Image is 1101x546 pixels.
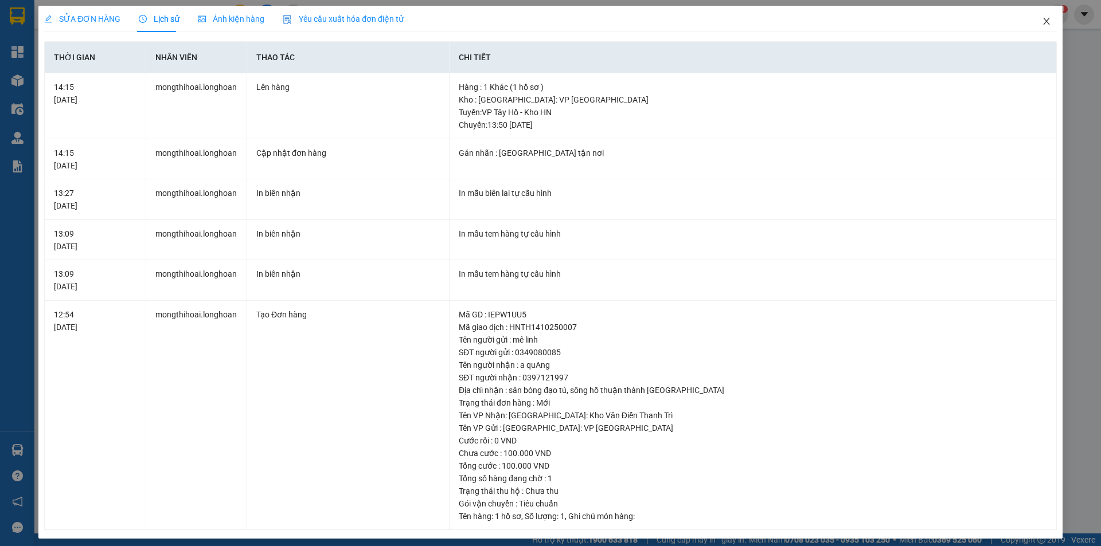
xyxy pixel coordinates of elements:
span: 1 hồ sơ [495,512,521,521]
div: In mẫu biên lai tự cấu hình [459,187,1047,199]
div: Địa chỉ nhận : sân bóng đạo tú, sông hồ thuận thành [GEOGRAPHIC_DATA] [459,384,1047,396]
div: Tuyến : VP Tây Hồ - Kho HN Chuyến: 13:50 [DATE] [459,106,1047,131]
div: In mẫu tem hàng tự cấu hình [459,227,1047,240]
div: Mã giao dịch : HNTH1410250007 [459,321,1047,333]
span: Yêu cầu xuất hóa đơn điện tử [283,14,404,23]
span: picture [198,15,206,23]
img: icon [283,15,292,24]
div: 13:27 [DATE] [54,187,136,212]
div: Hàng : 1 Khác (1 hồ sơ ) [459,81,1047,93]
div: Gán nhãn : [GEOGRAPHIC_DATA] tận nơi [459,147,1047,159]
span: edit [44,15,52,23]
div: 12:54 [DATE] [54,308,136,333]
div: Tên hàng: , Số lượng: , Ghi chú món hàng: [459,510,1047,523]
div: Tổng số hàng đang chờ : 1 [459,472,1047,485]
div: Trạng thái đơn hàng : Mới [459,396,1047,409]
div: Tên VP Gửi : [GEOGRAPHIC_DATA]: VP [GEOGRAPHIC_DATA] [459,422,1047,434]
td: mongthihoai.longhoan [146,179,247,220]
button: Close [1030,6,1063,38]
div: 13:09 [DATE] [54,268,136,293]
div: Trạng thái thu hộ : Chưa thu [459,485,1047,497]
th: Nhân viên [146,42,247,73]
div: Cập nhật đơn hàng [256,147,440,159]
th: Thời gian [45,42,146,73]
div: 14:15 [DATE] [54,81,136,106]
td: mongthihoai.longhoan [146,260,247,301]
div: Tổng cước : 100.000 VND [459,459,1047,472]
th: Thao tác [247,42,450,73]
span: close [1042,17,1051,26]
td: mongthihoai.longhoan [146,139,247,180]
div: In biên nhận [256,187,440,199]
span: SỬA ĐƠN HÀNG [44,14,120,23]
div: In biên nhận [256,268,440,280]
div: Cước rồi : 0 VND [459,434,1047,447]
div: SĐT người nhận : 0397121997 [459,371,1047,384]
div: Tên người gửi : mê linh [459,333,1047,346]
div: SĐT người gửi : 0349080085 [459,346,1047,359]
span: Lịch sử [139,14,179,23]
div: 14:15 [DATE] [54,147,136,172]
div: Gói vận chuyển : Tiêu chuẩn [459,497,1047,510]
div: Chưa cước : 100.000 VND [459,447,1047,459]
div: Lên hàng [256,81,440,93]
td: mongthihoai.longhoan [146,73,247,139]
th: Chi tiết [450,42,1057,73]
div: Mã GD : IEPW1UU5 [459,308,1047,321]
div: In mẫu tem hàng tự cấu hình [459,268,1047,280]
span: 1 [560,512,565,521]
div: 13:09 [DATE] [54,227,136,253]
div: Tên VP Nhận: [GEOGRAPHIC_DATA]: Kho Văn Điển Thanh Trì [459,409,1047,422]
div: Tạo Đơn hàng [256,308,440,321]
div: Tên người nhận : a quAng [459,359,1047,371]
span: clock-circle [139,15,147,23]
div: Kho : [GEOGRAPHIC_DATA]: VP [GEOGRAPHIC_DATA] [459,93,1047,106]
td: mongthihoai.longhoan [146,301,247,531]
span: Ảnh kiện hàng [198,14,264,23]
td: mongthihoai.longhoan [146,220,247,261]
div: In biên nhận [256,227,440,240]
